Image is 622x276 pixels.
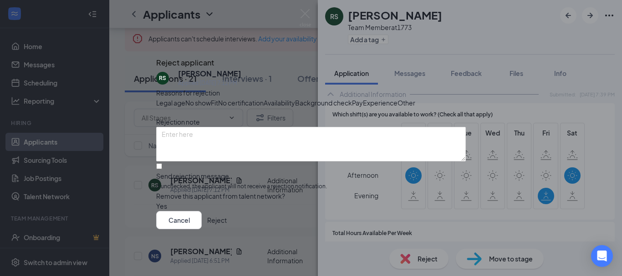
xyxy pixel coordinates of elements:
span: Yes [156,201,167,211]
div: Open Intercom Messenger [591,245,613,267]
span: Availability [264,98,295,108]
span: Legal age [156,98,185,108]
span: No certification [218,98,264,108]
span: If unchecked, the applicant will not receive a rejection notification. [156,182,466,191]
h3: Reject applicant [156,57,214,69]
button: Cancel [156,211,202,229]
input: Send rejection messageIf unchecked, the applicant will not receive a rejection notification. [156,163,162,169]
span: Remove this applicant from talent network? [156,192,285,200]
span: Rejection note [156,118,200,126]
span: Background check [295,98,352,108]
span: Experience [363,98,398,108]
div: RS [159,74,166,82]
span: Reasons for rejection [156,89,220,97]
button: Reject [207,211,227,229]
span: No show [185,98,211,108]
span: Pay [352,98,363,108]
div: Applied [DATE] 7:12 PM [178,79,241,88]
span: Other [398,98,415,108]
h5: [PERSON_NAME] [178,69,241,79]
div: Send rejection message [156,171,466,181]
span: Fit [211,98,218,108]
